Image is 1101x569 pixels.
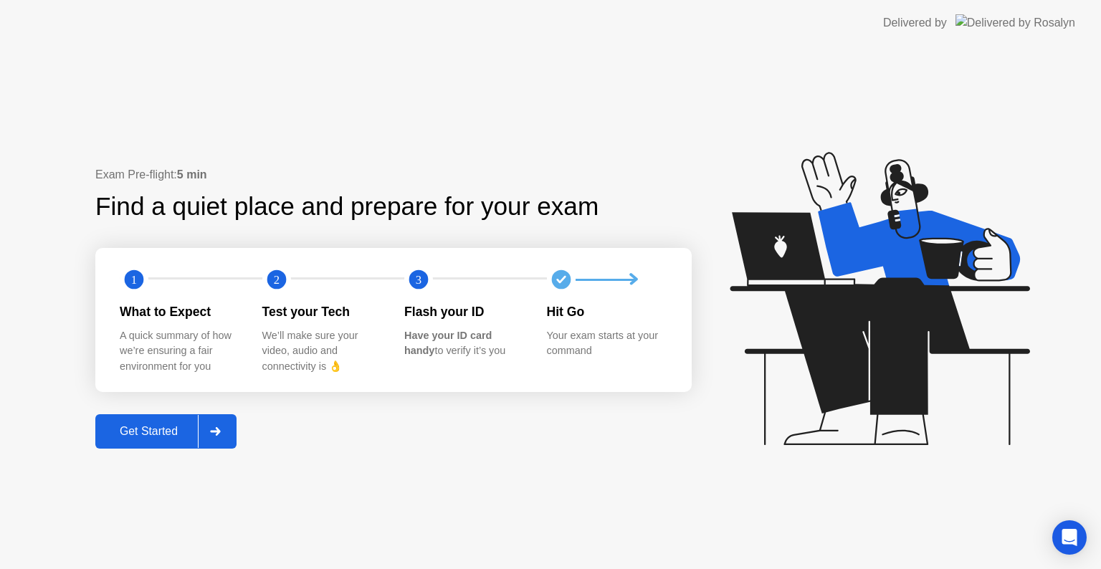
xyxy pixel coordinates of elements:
text: 3 [416,273,421,287]
b: Have your ID card handy [404,330,492,357]
div: Get Started [100,425,198,438]
div: We’ll make sure your video, audio and connectivity is 👌 [262,328,382,375]
div: Open Intercom Messenger [1052,520,1087,555]
b: 5 min [177,168,207,181]
div: Delivered by [883,14,947,32]
text: 1 [131,273,137,287]
img: Delivered by Rosalyn [955,14,1075,31]
div: Flash your ID [404,302,524,321]
div: Hit Go [547,302,667,321]
div: Your exam starts at your command [547,328,667,359]
div: to verify it’s you [404,328,524,359]
div: Exam Pre-flight: [95,166,692,183]
div: A quick summary of how we’re ensuring a fair environment for you [120,328,239,375]
div: Find a quiet place and prepare for your exam [95,188,601,226]
button: Get Started [95,414,237,449]
div: Test your Tech [262,302,382,321]
text: 2 [273,273,279,287]
div: What to Expect [120,302,239,321]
